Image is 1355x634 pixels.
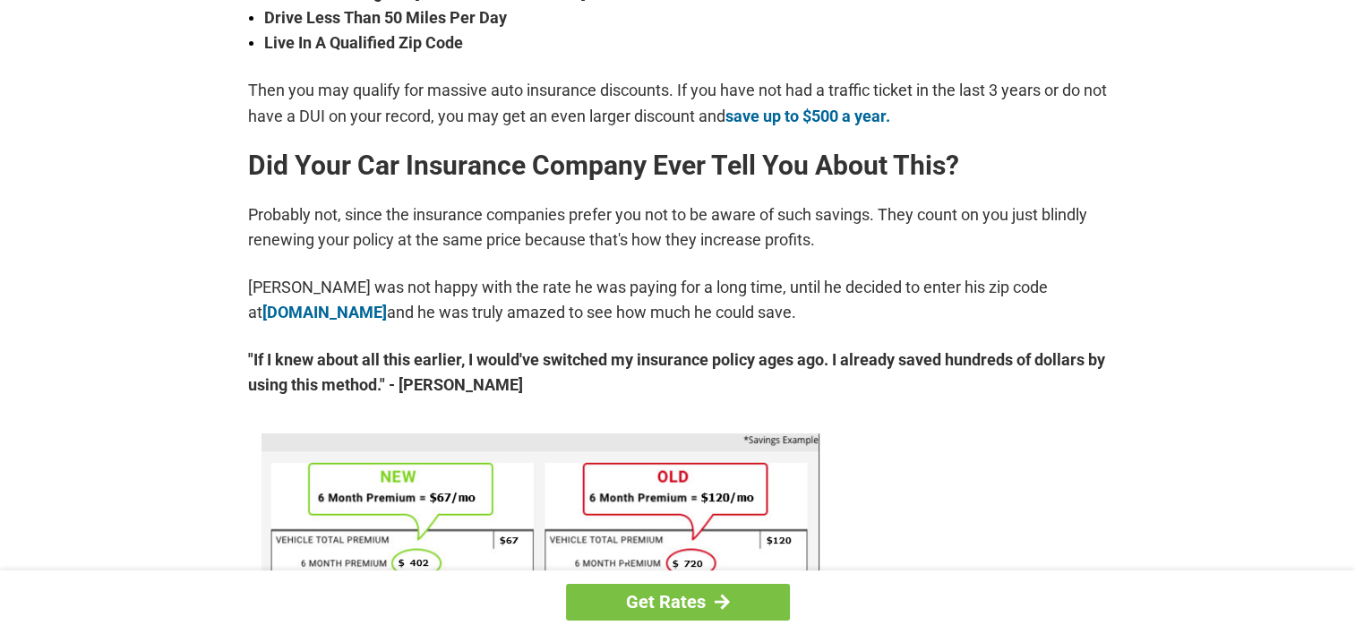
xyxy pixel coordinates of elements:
a: [DOMAIN_NAME] [262,303,387,321]
strong: Drive Less Than 50 Miles Per Day [264,5,1108,30]
p: Probably not, since the insurance companies prefer you not to be aware of such savings. They coun... [248,202,1108,253]
a: save up to $500 a year. [725,107,890,125]
p: [PERSON_NAME] was not happy with the rate he was paying for a long time, until he decided to ente... [248,275,1108,325]
h2: Did Your Car Insurance Company Ever Tell You About This? [248,151,1108,180]
strong: "If I knew about all this earlier, I would've switched my insurance policy ages ago. I already sa... [248,347,1108,398]
a: Get Rates [566,584,790,621]
p: Then you may qualify for massive auto insurance discounts. If you have not had a traffic ticket i... [248,78,1108,128]
strong: Live In A Qualified Zip Code [264,30,1108,56]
